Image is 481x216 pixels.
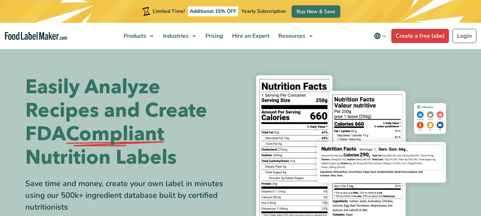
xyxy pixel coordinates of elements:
[153,8,185,15] span: Limited Time!
[292,5,340,18] a: Buy Now & Save
[201,23,226,49] a: Pricing
[274,23,316,49] a: Resources
[369,29,391,43] button: Change language
[5,32,67,40] a: Food Label Maker homepage
[66,122,164,146] span: Compliant
[159,23,199,49] a: Industries
[228,23,272,49] a: Hire an Expert
[276,32,306,40] span: Resources
[391,29,449,43] a: Create a free label
[121,32,147,40] span: Products
[25,178,235,213] div: Save time and money, create your own label in minutes using our 500k+ ingredient database built b...
[161,32,189,40] span: Industries
[119,23,157,49] a: Products
[453,29,476,43] a: Login
[241,8,286,15] span: Yearly Subscription
[25,75,235,169] h1: Easily Analyze Recipes and Create FDA Nutrition Labels
[188,6,238,16] span: Additional 15% OFF
[230,32,270,40] span: Hire an Expert
[203,32,224,40] span: Pricing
